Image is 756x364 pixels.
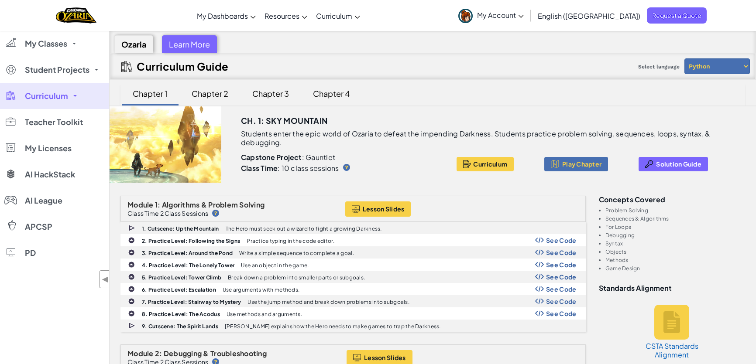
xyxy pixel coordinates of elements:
img: IconPracticeLevel.svg [128,261,135,268]
span: Resources [265,11,299,20]
li: Objects [605,249,745,255]
a: My Account [454,2,528,29]
button: Lesson Slides [345,201,411,217]
b: Class Time [241,163,278,173]
span: 1: [155,200,161,209]
img: avatar [458,9,473,23]
p: : Gauntlet [241,153,441,162]
span: My Dashboards [197,11,248,20]
a: My Dashboards [192,4,260,27]
img: IconCurriculumGuide.svg [121,61,132,72]
p: [PERSON_NAME] explains how the Hero needs to make games to trap the Darkness. [225,323,441,329]
button: Curriculum [457,157,514,171]
span: ◀ [102,273,109,286]
b: 8. Practice Level: The Acodus [142,311,220,317]
li: Game Design [605,265,745,271]
p: Use an object in the game. [241,262,309,268]
img: Home [56,7,96,24]
li: Problem Solving [605,208,745,213]
div: Chapter 3 [244,83,298,104]
span: AI HackStack [25,170,75,178]
li: For Loops [605,224,745,230]
span: Curriculum [316,11,352,20]
div: Learn More [162,35,217,53]
span: See Code [546,273,577,280]
span: My Account [477,10,524,20]
span: Curriculum [473,160,507,167]
span: AI League [25,197,62,204]
a: 4. Practice Level: The Lonely Tower Use an object in the game. Show Code Logo See Code [120,259,586,271]
img: IconPracticeLevel.svg [128,273,135,280]
img: IconPracticeLevel.svg [128,237,135,244]
span: Module [127,200,154,209]
span: Student Projects [25,66,89,74]
div: Chapter 4 [304,83,358,104]
button: Solution Guide [639,157,708,171]
a: 3. Practice Level: Around the Pond Write a simple sequence to complete a goal. Show Code Logo See... [120,246,586,259]
a: Request a Quote [647,7,707,24]
h3: Ch. 1: Sky Mountain [241,114,328,127]
span: Module [127,349,154,358]
span: See Code [546,286,577,293]
p: Write a simple sequence to complete a goal. [239,250,354,256]
b: Capstone Project [241,153,302,162]
li: Syntax [605,241,745,246]
img: Show Code Logo [535,274,544,280]
span: English ([GEOGRAPHIC_DATA]) [538,11,640,20]
h3: Concepts covered [599,196,745,203]
a: 9. Cutscene: The Spirit Lands [PERSON_NAME] explains how the Hero needs to make games to trap the... [120,320,586,332]
img: IconCutscene.svg [128,322,136,330]
p: Use arguments with methods. [223,287,299,293]
a: 6. Practice Level: Escalation Use arguments with methods. Show Code Logo See Code [120,283,586,295]
p: : 10 class sessions [241,164,339,173]
span: Lesson Slides [363,205,405,212]
img: IconPracticeLevel.svg [128,310,135,317]
span: See Code [546,298,577,305]
span: My Classes [25,40,67,48]
span: Solution Guide [656,160,701,167]
a: Resources [260,4,312,27]
p: The Hero must seek out a wizard to fight a growing Darkness. [226,226,382,231]
a: 5. Practice Level: Tower Climb Break down a problem into smaller parts or subgoals. Show Code Log... [120,271,586,283]
img: Show Code Logo [535,262,544,268]
a: 7. Practice Level: Stairway to Mystery Use the jump method and break down problems into subgoals.... [120,295,586,307]
a: Curriculum [312,4,364,27]
span: Debugging & Troubleshooting [164,349,267,358]
a: 1. Cutscene: Up the Mountain The Hero must seek out a wizard to fight a growing Darkness. [120,222,586,234]
b: 1. Cutscene: Up the Mountain [142,225,219,232]
h5: CSTA Standards Alignment [643,342,700,359]
span: Lesson Slides [364,354,406,361]
span: See Code [546,249,577,256]
b: 2. Practice Level: Following the Signs [142,238,240,244]
span: 2: [155,349,162,358]
h2: Curriculum Guide [137,60,229,72]
b: 7. Practice Level: Stairway to Mystery [142,299,241,305]
b: 6. Practice Level: Escalation [142,286,216,293]
span: See Code [546,310,577,317]
img: IconPracticeLevel.svg [128,298,135,305]
span: Teacher Toolkit [25,118,83,126]
b: 3. Practice Level: Around the Pond [142,250,233,256]
div: Chapter 1 [124,83,176,104]
span: See Code [546,261,577,268]
p: Practice typing in the code editor. [247,238,334,244]
li: Debugging [605,232,745,238]
p: Break down a problem into smaller parts or subgoals. [228,275,365,280]
b: 5. Practice Level: Tower Climb [142,274,221,281]
button: Play Chapter [544,157,608,171]
img: Show Code Logo [535,249,544,255]
img: Show Code Logo [535,298,544,304]
img: Show Code Logo [535,237,544,243]
li: Methods [605,257,745,263]
img: IconHint.svg [343,164,350,171]
span: My Licenses [25,144,72,152]
img: Show Code Logo [535,310,544,316]
span: Select language [635,60,683,73]
a: English ([GEOGRAPHIC_DATA]) [533,4,645,27]
li: Sequences & Algorithms [605,216,745,221]
span: Algorithms & Problem Solving [162,200,265,209]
